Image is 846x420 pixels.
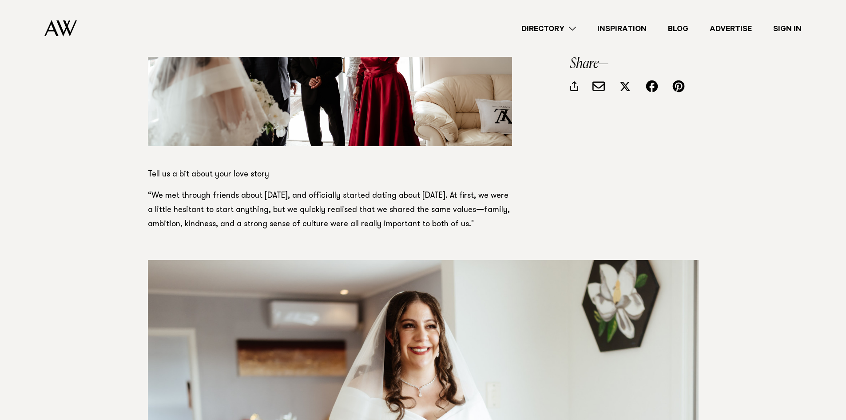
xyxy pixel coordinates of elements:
a: Blog [657,23,699,35]
a: Sign In [763,23,812,35]
a: Advertise [699,23,763,35]
p: “We met through friends about [DATE], and officially started dating about [DATE]. At first, we we... [148,189,512,232]
a: Directory [511,23,587,35]
p: Tell us a bit about your love story [148,168,512,182]
h3: Share [570,57,699,71]
img: Auckland Weddings Logo [44,20,77,36]
a: Inspiration [587,23,657,35]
